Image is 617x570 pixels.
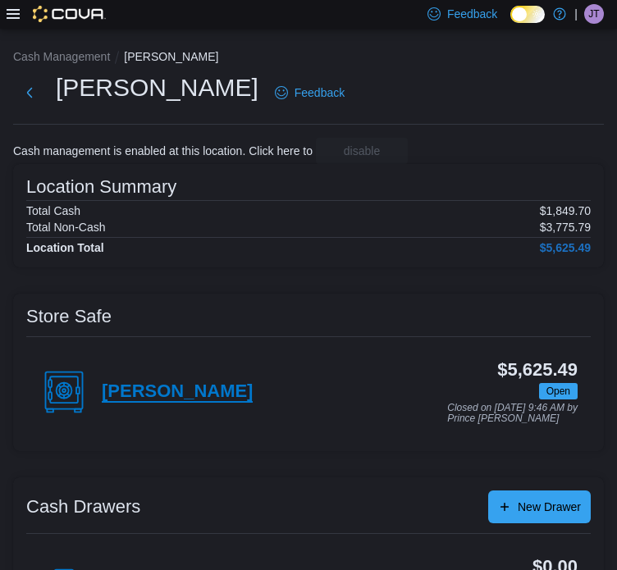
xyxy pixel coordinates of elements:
button: New Drawer [488,490,591,523]
span: JT [588,4,599,24]
input: Dark Mode [510,6,545,23]
span: disable [344,143,380,159]
button: disable [316,138,408,164]
h6: Total Cash [26,204,80,217]
span: Feedback [295,84,345,101]
button: Next [13,76,46,109]
p: $3,775.79 [540,221,591,234]
h1: [PERSON_NAME] [56,71,258,104]
h3: Store Safe [26,307,112,326]
button: [PERSON_NAME] [124,50,218,63]
p: | [574,4,578,24]
div: Jess Thomsen [584,4,604,24]
span: Open [539,383,578,399]
h4: [PERSON_NAME] [102,381,253,403]
span: Dark Mode [510,23,511,24]
span: Feedback [447,6,497,22]
h4: $5,625.49 [540,241,591,254]
nav: An example of EuiBreadcrumbs [13,48,604,68]
img: Cova [33,6,106,22]
p: Closed on [DATE] 9:46 AM by Prince [PERSON_NAME] [447,403,578,425]
h3: $5,625.49 [497,360,578,380]
h6: Total Non-Cash [26,221,106,234]
p: Cash management is enabled at this location. Click here to [13,144,313,157]
p: $1,849.70 [540,204,591,217]
h4: Location Total [26,241,104,254]
a: Feedback [268,76,351,109]
span: Open [546,384,570,399]
span: New Drawer [518,499,581,515]
h3: Cash Drawers [26,497,140,517]
h3: Location Summary [26,177,176,197]
button: Cash Management [13,50,110,63]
